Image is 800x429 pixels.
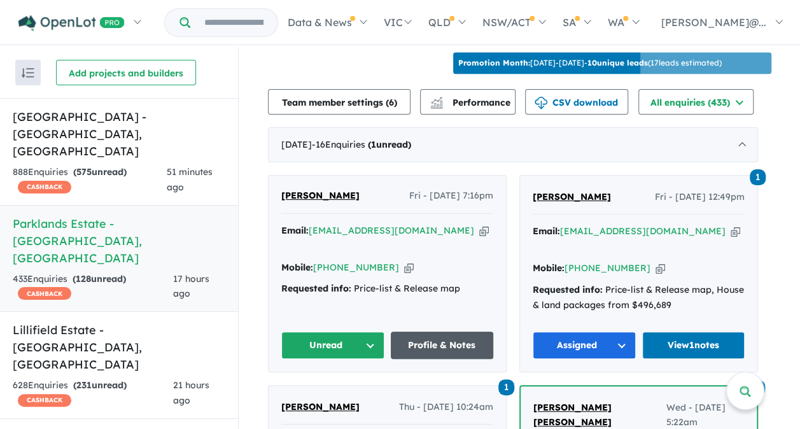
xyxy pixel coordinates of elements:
img: Openlot PRO Logo White [18,15,125,31]
strong: Mobile: [533,262,565,274]
span: 1 [750,169,766,185]
span: [PERSON_NAME] [281,401,360,412]
div: 628 Enquir ies [13,378,173,409]
strong: ( unread) [73,273,126,285]
span: [PERSON_NAME] [PERSON_NAME] [533,402,612,428]
span: - 16 Enquir ies [312,139,411,150]
button: Team member settings (6) [268,89,411,115]
a: [EMAIL_ADDRESS][DOMAIN_NAME] [309,225,474,236]
button: Assigned [533,332,636,359]
span: 51 minutes ago [167,166,213,193]
span: 1 [371,139,376,150]
span: Fri - [DATE] 12:49pm [655,190,745,205]
img: line-chart.svg [431,97,442,104]
div: [DATE] [268,127,758,163]
a: [PERSON_NAME] [281,188,360,204]
a: 1 [750,167,766,185]
button: CSV download [525,89,628,115]
button: Copy [731,225,740,238]
img: download icon [535,97,547,109]
span: 128 [76,273,91,285]
img: sort.svg [22,68,34,78]
span: Performance [432,97,510,108]
h5: Parklands Estate - [GEOGRAPHIC_DATA] , [GEOGRAPHIC_DATA] [13,215,225,267]
span: [PERSON_NAME] [281,190,360,201]
b: Promotion Month: [458,58,530,67]
span: [PERSON_NAME] [533,191,611,202]
a: [PHONE_NUMBER] [313,262,399,273]
a: 1 [498,377,514,395]
strong: Requested info: [281,283,351,294]
span: 6 [389,97,394,108]
div: 888 Enquir ies [13,165,167,195]
button: Add projects and builders [56,60,196,85]
span: Fri - [DATE] 7:16pm [409,188,493,204]
strong: Requested info: [533,284,603,295]
span: CASHBACK [18,287,71,300]
button: Copy [404,261,414,274]
span: Thu - [DATE] 10:24am [399,400,493,415]
strong: Email: [533,225,560,237]
button: All enquiries (433) [638,89,754,115]
h5: [GEOGRAPHIC_DATA] - [GEOGRAPHIC_DATA] , [GEOGRAPHIC_DATA] [13,108,225,160]
h5: Lillifield Estate - [GEOGRAPHIC_DATA] , [GEOGRAPHIC_DATA] [13,321,225,373]
a: [EMAIL_ADDRESS][DOMAIN_NAME] [560,225,726,237]
span: CASHBACK [18,181,71,193]
strong: Mobile: [281,262,313,273]
div: Price-list & Release map, House & land packages from $496,689 [533,283,745,313]
span: 575 [76,166,92,178]
a: View1notes [642,332,745,359]
span: 1 [498,379,514,395]
span: 17 hours ago [173,273,209,300]
b: 10 unique leads [587,58,648,67]
input: Try estate name, suburb, builder or developer [193,9,275,36]
strong: ( unread) [368,139,411,150]
p: [DATE] - [DATE] - ( 17 leads estimated) [458,57,722,69]
strong: ( unread) [73,166,127,178]
a: [PERSON_NAME] [281,400,360,415]
img: bar-chart.svg [430,101,443,109]
span: 231 [76,379,92,391]
span: [PERSON_NAME]@... [661,16,766,29]
span: 21 hours ago [173,379,209,406]
a: [PERSON_NAME] [533,190,611,205]
div: 433 Enquir ies [13,272,173,302]
button: Copy [656,262,665,275]
strong: Email: [281,225,309,236]
a: [PHONE_NUMBER] [565,262,650,274]
button: Unread [281,332,384,359]
button: Copy [479,224,489,237]
a: Profile & Notes [391,332,494,359]
strong: ( unread) [73,379,127,391]
button: Performance [420,89,516,115]
span: CASHBACK [18,394,71,407]
div: Price-list & Release map [281,281,493,297]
